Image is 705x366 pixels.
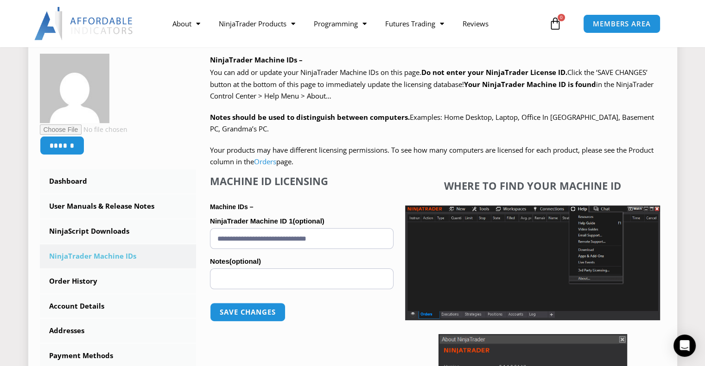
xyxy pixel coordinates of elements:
a: Dashboard [40,169,197,193]
h4: Where to find your Machine ID [405,180,660,192]
a: User Manuals & Release Notes [40,194,197,218]
button: Save changes [210,303,286,322]
a: About [163,13,210,34]
a: Order History [40,269,197,293]
img: LogoAI | Affordable Indicators – NinjaTrader [34,7,134,40]
h4: Machine ID Licensing [210,175,394,187]
a: Account Details [40,294,197,318]
strong: Machine IDs – [210,203,253,211]
strong: Notes should be used to distinguish between computers. [210,112,410,122]
label: NinjaTrader Machine ID 1 [210,214,394,228]
span: (optional) [229,257,261,265]
strong: Your NinjaTrader Machine ID is found [464,80,596,89]
div: Open Intercom Messenger [673,335,696,357]
span: MEMBERS AREA [593,20,651,27]
span: Examples: Home Desktop, Laptop, Office In [GEOGRAPHIC_DATA], Basement PC, Grandma’s PC. [210,112,654,134]
label: Notes [210,254,394,268]
span: 0 [558,14,565,21]
a: 0 [535,10,576,37]
nav: Menu [163,13,546,34]
span: (optional) [292,217,324,225]
a: Reviews [453,13,498,34]
a: NinjaScript Downloads [40,219,197,243]
img: f3995382ebdfc5c0023cc9eb0f7b379e8b3e261eb0a5233a689742041b24bece [40,54,109,123]
a: Addresses [40,319,197,343]
b: NinjaTrader Machine IDs – [210,55,303,64]
a: Orders [254,157,276,166]
a: Futures Trading [376,13,453,34]
a: NinjaTrader Products [210,13,305,34]
a: NinjaTrader Machine IDs [40,244,197,268]
img: Screenshot 2025-01-17 1155544 | Affordable Indicators – NinjaTrader [405,205,660,320]
a: Programming [305,13,376,34]
span: Your products may have different licensing permissions. To see how many computers are licensed fo... [210,145,654,167]
span: Click the ‘SAVE CHANGES’ button at the bottom of this page to immediately update the licensing da... [210,68,654,100]
b: Do not enter your NinjaTrader License ID. [421,68,567,77]
span: You can add or update your NinjaTrader Machine IDs on this page. [210,68,421,77]
a: MEMBERS AREA [583,14,661,33]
